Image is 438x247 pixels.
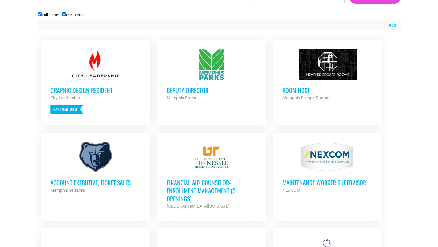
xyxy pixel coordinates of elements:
h3: Graphic Design Resident [50,86,141,94]
a: Account Executive, Ticket Sales Memphis Grizzlies [41,133,150,203]
strong: [GEOGRAPHIC_DATA][US_STATE] [167,204,230,209]
strong: Memphis Parks [167,95,196,100]
strong: NEXCOM [282,188,300,193]
p: Partner Org [50,105,83,114]
a: MAINTENANCE WORKER SUPERVISOR NEXCOM [273,133,382,203]
input: Full Time [38,12,42,16]
input: Part Time [62,12,66,16]
h3: Financial Aid Counselor-Enrollment Management (3 Openings) [167,179,257,203]
strong: Memphis Escape Rooms [282,95,329,100]
h3: Room Host [282,86,373,94]
a: Deputy Director Memphis Parks [157,40,266,111]
h3: Deputy Director [167,86,257,94]
label: Part Time [62,13,84,17]
strong: City Leadership [50,95,80,100]
a: Financial Aid Counselor-Enrollment Management (3 Openings) [GEOGRAPHIC_DATA][US_STATE] [157,133,266,219]
a: RSS [386,22,396,29]
a: Graphic Design Resident City Leadership Partner Org [41,40,150,123]
a: Room Host Memphis Escape Rooms [273,40,382,111]
strong: Memphis Grizzlies [50,188,85,193]
h3: Account Executive, Ticket Sales [50,179,141,187]
h3: MAINTENANCE WORKER SUPERVISOR [282,179,373,187]
label: Full Time [38,13,58,17]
